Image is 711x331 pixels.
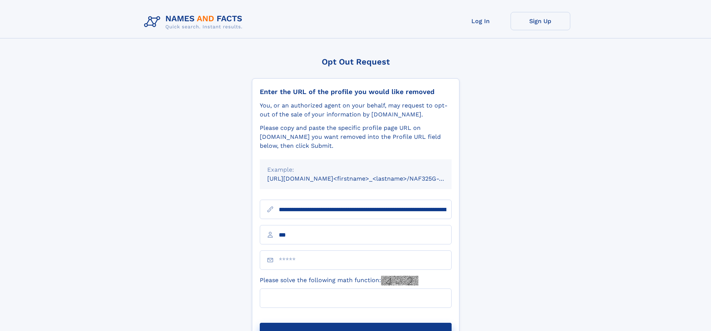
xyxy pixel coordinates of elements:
div: Example: [267,165,444,174]
div: Please copy and paste the specific profile page URL on [DOMAIN_NAME] you want removed into the Pr... [260,124,452,150]
img: Logo Names and Facts [141,12,249,32]
div: Opt Out Request [252,57,459,66]
a: Log In [451,12,511,30]
div: You, or an authorized agent on your behalf, may request to opt-out of the sale of your informatio... [260,101,452,119]
a: Sign Up [511,12,570,30]
div: Enter the URL of the profile you would like removed [260,88,452,96]
small: [URL][DOMAIN_NAME]<firstname>_<lastname>/NAF325G-xxxxxxxx [267,175,466,182]
label: Please solve the following math function: [260,276,418,285]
